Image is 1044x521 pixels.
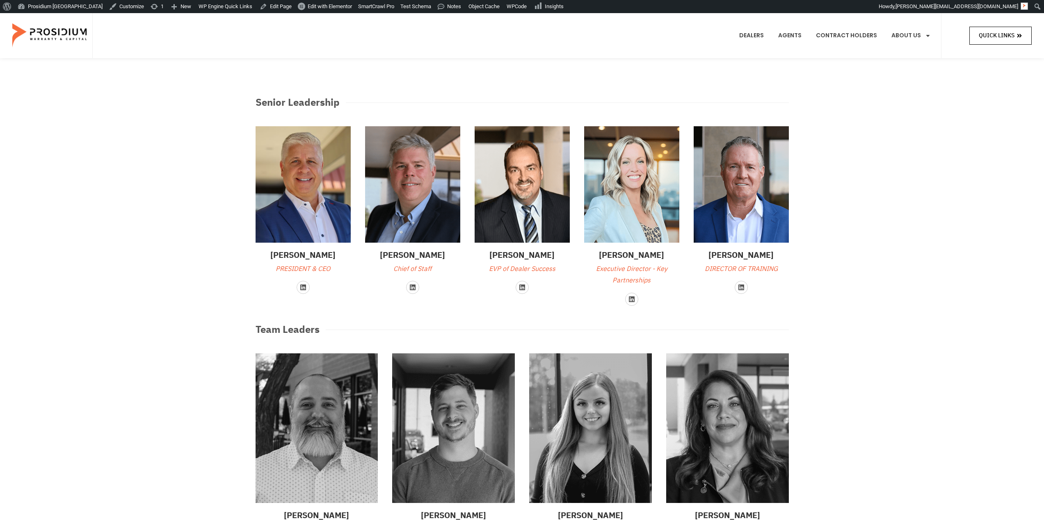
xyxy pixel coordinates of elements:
[308,3,352,9] span: Edit with Elementor
[365,249,460,261] h3: [PERSON_NAME]
[256,95,340,110] h3: Senior Leadership
[694,249,789,261] h3: [PERSON_NAME]
[733,20,770,51] a: Dealers
[256,249,351,261] h3: [PERSON_NAME]
[969,27,1032,44] a: Quick Links
[596,264,667,286] span: Executive Director - Key Partnerships
[256,322,320,337] h3: Team Leaders
[885,20,937,51] a: About Us
[584,249,679,261] h3: [PERSON_NAME]
[979,30,1014,41] span: Quick Links
[810,20,883,51] a: Contract Holders
[896,3,1018,9] span: [PERSON_NAME][EMAIL_ADDRESS][DOMAIN_NAME]
[772,20,808,51] a: Agents
[545,3,564,9] span: Insights
[365,263,460,275] p: Chief of Staff
[256,263,351,275] p: PRESIDENT & CEO
[694,263,789,275] p: DIRECTOR OF TRAINING
[733,20,937,51] nav: Menu
[475,263,570,275] p: EVP of Dealer Success
[475,249,570,261] h3: [PERSON_NAME]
